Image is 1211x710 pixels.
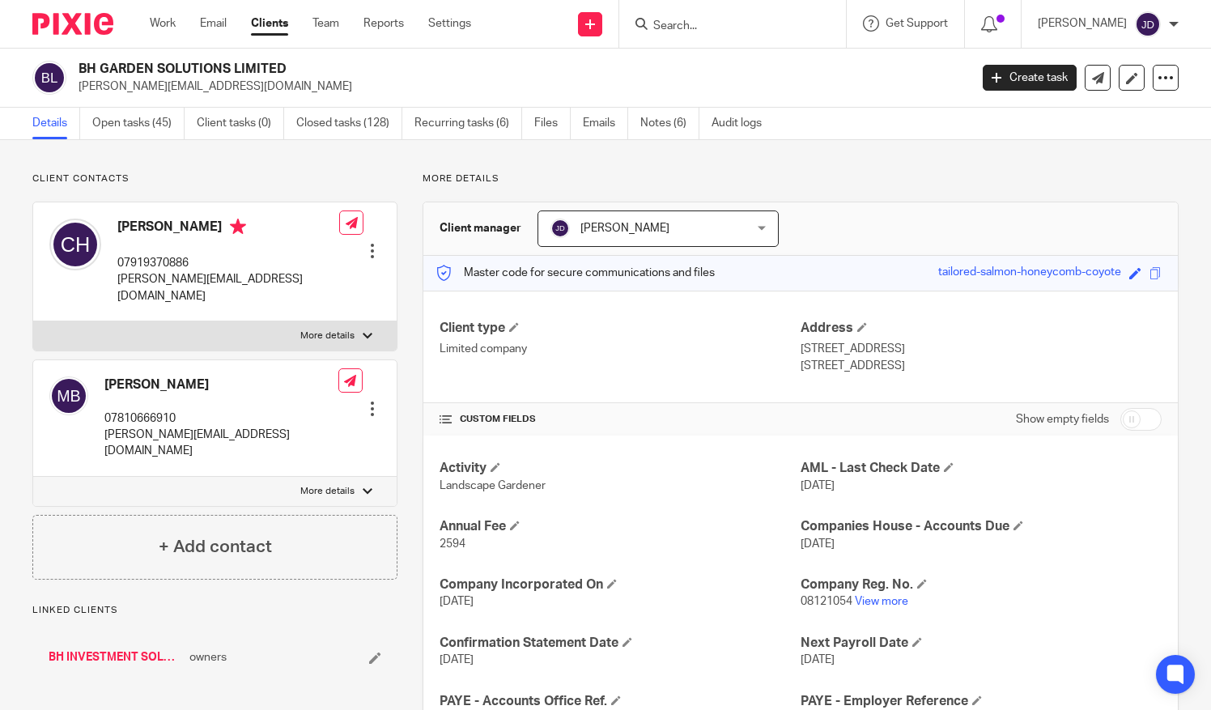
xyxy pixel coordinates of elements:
[440,635,801,652] h4: Confirmation Statement Date
[855,596,908,607] a: View more
[938,264,1121,283] div: tailored-salmon-honeycomb-coyote
[32,13,113,35] img: Pixie
[189,649,227,665] span: owners
[983,65,1077,91] a: Create task
[117,219,339,239] h4: [PERSON_NAME]
[550,219,570,238] img: svg%3E
[440,693,801,710] h4: PAYE - Accounts Office Ref.
[428,15,471,32] a: Settings
[1038,15,1127,32] p: [PERSON_NAME]
[197,108,284,139] a: Client tasks (0)
[801,518,1162,535] h4: Companies House - Accounts Due
[440,460,801,477] h4: Activity
[640,108,699,139] a: Notes (6)
[159,534,272,559] h4: + Add contact
[580,223,669,234] span: [PERSON_NAME]
[300,485,355,498] p: More details
[49,649,181,665] a: BH INVESTMENT SOLUTIONS LIMITED
[414,108,522,139] a: Recurring tasks (6)
[32,108,80,139] a: Details
[440,341,801,357] p: Limited company
[49,219,101,270] img: svg%3E
[801,460,1162,477] h4: AML - Last Check Date
[200,15,227,32] a: Email
[801,341,1162,357] p: [STREET_ADDRESS]
[440,576,801,593] h4: Company Incorporated On
[886,18,948,29] span: Get Support
[1016,411,1109,427] label: Show empty fields
[49,376,88,415] img: svg%3E
[92,108,185,139] a: Open tasks (45)
[79,61,783,78] h2: BH GARDEN SOLUTIONS LIMITED
[440,518,801,535] h4: Annual Fee
[801,635,1162,652] h4: Next Payroll Date
[801,320,1162,337] h4: Address
[801,654,835,665] span: [DATE]
[79,79,958,95] p: [PERSON_NAME][EMAIL_ADDRESS][DOMAIN_NAME]
[440,413,801,426] h4: CUSTOM FIELDS
[117,271,339,304] p: [PERSON_NAME][EMAIL_ADDRESS][DOMAIN_NAME]
[801,693,1162,710] h4: PAYE - Employer Reference
[801,538,835,550] span: [DATE]
[440,220,521,236] h3: Client manager
[436,265,715,281] p: Master code for secure communications and files
[652,19,797,34] input: Search
[534,108,571,139] a: Files
[117,255,339,271] p: 07919370886
[150,15,176,32] a: Work
[801,480,835,491] span: [DATE]
[583,108,628,139] a: Emails
[423,172,1179,185] p: More details
[801,576,1162,593] h4: Company Reg. No.
[363,15,404,32] a: Reports
[801,358,1162,374] p: [STREET_ADDRESS]
[312,15,339,32] a: Team
[440,320,801,337] h4: Client type
[230,219,246,235] i: Primary
[32,604,397,617] p: Linked clients
[440,596,474,607] span: [DATE]
[104,427,338,460] p: [PERSON_NAME][EMAIL_ADDRESS][DOMAIN_NAME]
[251,15,288,32] a: Clients
[104,376,338,393] h4: [PERSON_NAME]
[1135,11,1161,37] img: svg%3E
[801,596,852,607] span: 08121054
[712,108,774,139] a: Audit logs
[32,172,397,185] p: Client contacts
[32,61,66,95] img: svg%3E
[440,480,546,491] span: Landscape Gardener
[104,410,338,427] p: 07810666910
[440,538,465,550] span: 2594
[440,654,474,665] span: [DATE]
[296,108,402,139] a: Closed tasks (128)
[300,329,355,342] p: More details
